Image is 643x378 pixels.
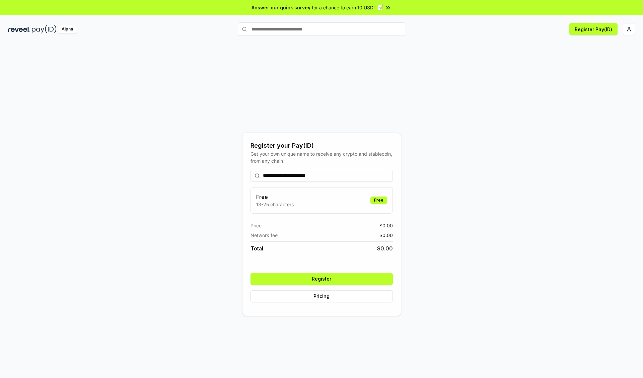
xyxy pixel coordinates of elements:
[379,222,393,229] span: $ 0.00
[379,232,393,239] span: $ 0.00
[370,197,387,204] div: Free
[8,25,30,33] img: reveel_dark
[251,232,278,239] span: Network fee
[569,23,618,35] button: Register Pay(ID)
[377,244,393,252] span: $ 0.00
[312,4,383,11] span: for a chance to earn 10 USDT 📝
[32,25,57,33] img: pay_id
[252,4,310,11] span: Answer our quick survey
[251,273,393,285] button: Register
[256,193,294,201] h3: Free
[58,25,77,33] div: Alpha
[256,201,294,208] p: 13-25 characters
[251,290,393,302] button: Pricing
[251,141,393,150] div: Register your Pay(ID)
[251,244,263,252] span: Total
[251,150,393,164] div: Get your own unique name to receive any crypto and stablecoin, from any chain
[251,222,262,229] span: Price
